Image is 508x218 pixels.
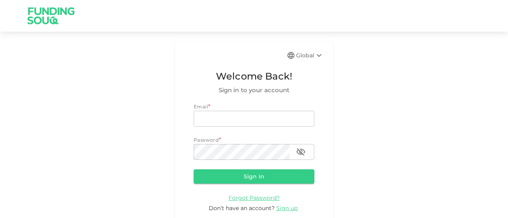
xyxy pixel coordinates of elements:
span: Sign in to your account [194,85,314,95]
span: Forgot Password? [229,194,280,201]
button: Sign in [194,169,314,184]
span: Email [194,104,208,110]
div: Global [296,51,324,60]
input: email [194,111,314,127]
span: Password [194,137,219,143]
input: password [194,144,290,160]
a: Forgot Password? [229,194,280,201]
span: Don’t have an account? [209,205,275,212]
span: Welcome Back! [194,69,314,84]
span: Sign up [276,205,298,212]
